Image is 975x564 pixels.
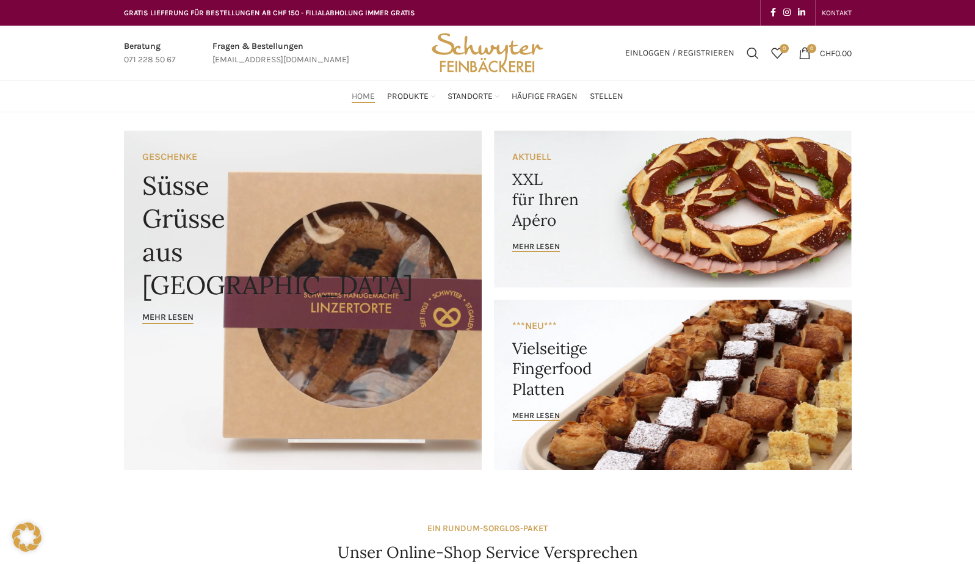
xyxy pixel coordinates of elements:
span: Stellen [590,91,623,103]
a: Linkedin social link [794,4,809,21]
div: Main navigation [118,84,858,109]
span: KONTAKT [822,9,852,17]
div: Meine Wunschliste [765,41,789,65]
a: Einloggen / Registrieren [619,41,741,65]
a: Suchen [741,41,765,65]
span: Home [352,91,375,103]
a: Banner link [494,300,852,470]
a: 0 CHF0.00 [792,41,858,65]
span: 0 [780,44,789,53]
a: Infobox link [212,40,349,67]
a: Banner link [494,131,852,287]
strong: EIN RUNDUM-SORGLOS-PAKET [427,523,548,533]
a: Standorte [448,84,499,109]
a: 0 [765,41,789,65]
a: Site logo [427,47,547,57]
span: Häufige Fragen [512,91,578,103]
a: Home [352,84,375,109]
span: CHF [820,48,835,58]
a: Häufige Fragen [512,84,578,109]
span: GRATIS LIEFERUNG FÜR BESTELLUNGEN AB CHF 150 - FILIALABHOLUNG IMMER GRATIS [124,9,415,17]
span: 0 [807,44,816,53]
a: Produkte [387,84,435,109]
a: Infobox link [124,40,176,67]
div: Secondary navigation [816,1,858,25]
a: Facebook social link [767,4,780,21]
img: Bäckerei Schwyter [427,26,547,81]
span: Standorte [448,91,493,103]
span: Produkte [387,91,429,103]
h4: Unser Online-Shop Service Versprechen [338,541,638,563]
bdi: 0.00 [820,48,852,58]
a: Instagram social link [780,4,794,21]
span: Einloggen / Registrieren [625,49,734,57]
a: KONTAKT [822,1,852,25]
a: Banner link [124,131,482,470]
a: Stellen [590,84,623,109]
